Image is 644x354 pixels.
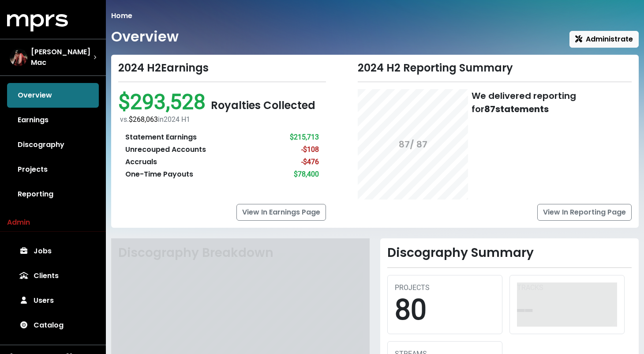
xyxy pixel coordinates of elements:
[118,89,211,114] span: $293,528
[575,34,633,44] span: Administrate
[211,98,315,113] span: Royalties Collected
[7,108,99,132] a: Earnings
[301,157,319,167] div: -$476
[395,293,495,327] div: 80
[7,132,99,157] a: Discography
[301,144,319,155] div: -$108
[7,288,99,313] a: Users
[118,62,326,75] div: 2024 H2 Earnings
[7,264,99,288] a: Clients
[7,17,68,27] a: mprs logo
[358,62,632,75] div: 2024 H2 Reporting Summary
[537,204,632,221] a: View In Reporting Page
[7,239,99,264] a: Jobs
[569,31,639,48] button: Administrate
[129,115,158,124] span: $268,063
[10,49,27,66] img: The selected account / producer
[111,28,179,45] h1: Overview
[111,11,639,21] nav: breadcrumb
[125,169,193,180] div: One-Time Payouts
[120,114,326,125] div: vs. in 2024 H1
[472,89,632,116] div: We delivered reporting for
[125,157,157,167] div: Accruals
[387,245,632,260] h2: Discography Summary
[125,144,206,155] div: Unrecouped Accounts
[484,103,549,115] b: 87 statements
[395,282,495,293] div: PROJECTS
[290,132,319,143] div: $215,713
[125,132,197,143] div: Statement Earnings
[7,157,99,182] a: Projects
[7,182,99,207] a: Reporting
[7,313,99,338] a: Catalog
[111,11,132,21] li: Home
[31,47,94,68] span: [PERSON_NAME] Mac
[294,169,319,180] div: $78,400
[236,204,326,221] a: View In Earnings Page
